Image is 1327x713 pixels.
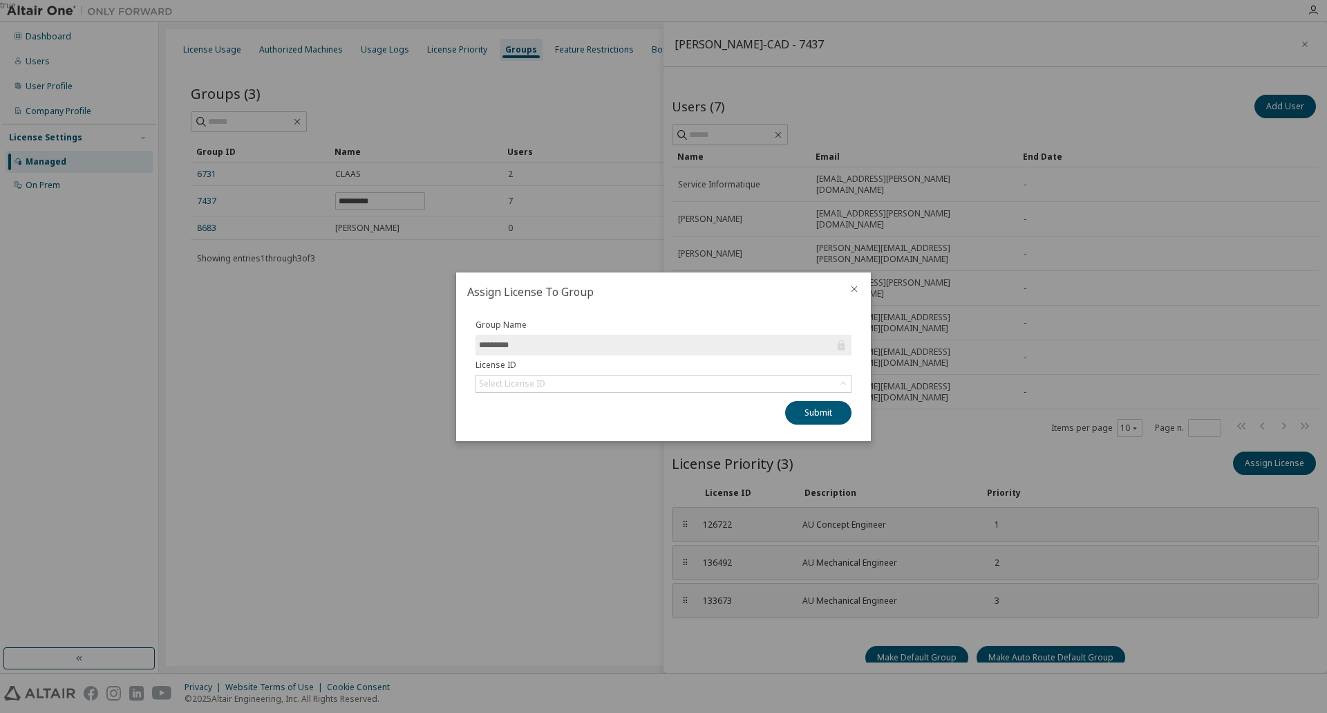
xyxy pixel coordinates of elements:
button: close [849,284,860,295]
h2: Assign License To Group [456,272,838,311]
label: Group Name [476,320,851,331]
div: Select License ID [476,376,851,392]
label: License ID [476,360,851,371]
div: Select License ID [479,378,545,389]
button: Submit [785,401,851,425]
